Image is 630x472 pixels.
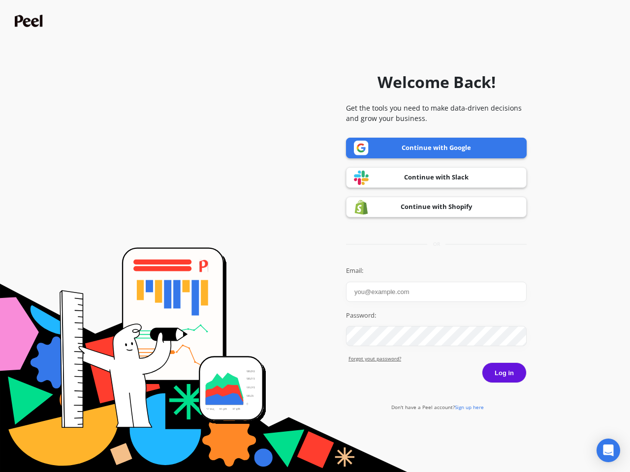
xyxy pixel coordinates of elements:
[348,355,527,362] a: Forgot yout password?
[346,311,527,321] label: Password:
[354,200,369,215] img: Shopify logo
[15,15,45,27] img: Peel
[391,404,484,411] a: Don't have a Peel account?Sign up here
[346,240,527,248] div: or
[346,197,527,217] a: Continue with Shopify
[346,138,527,158] a: Continue with Google
[597,439,620,462] div: Open Intercom Messenger
[346,282,527,302] input: you@example.com
[346,103,527,123] p: Get the tools you need to make data-driven decisions and grow your business.
[354,141,369,155] img: Google logo
[354,170,369,185] img: Slack logo
[346,167,527,188] a: Continue with Slack
[455,404,484,411] span: Sign up here
[482,362,527,383] button: Log in
[378,70,496,94] h1: Welcome Back!
[346,266,527,276] label: Email:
